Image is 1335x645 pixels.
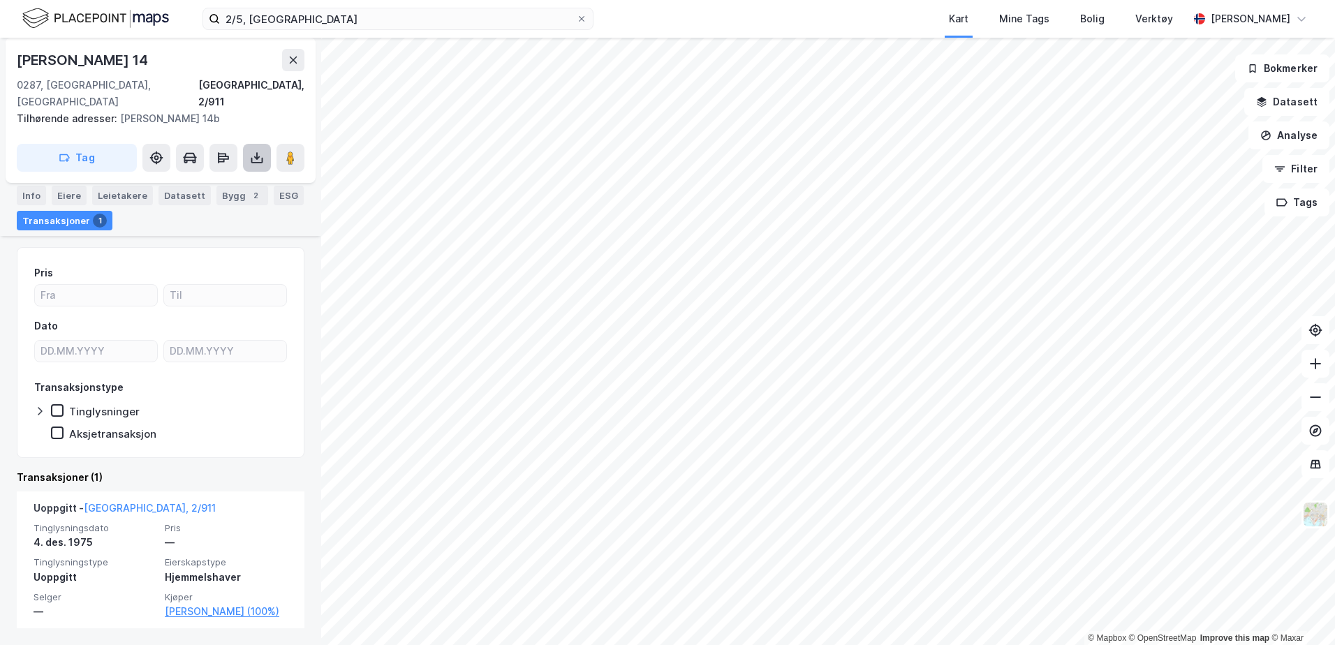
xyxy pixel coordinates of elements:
div: Kontrollprogram for chat [1265,578,1335,645]
a: [GEOGRAPHIC_DATA], 2/911 [84,502,216,514]
div: [PERSON_NAME] 14 [17,49,151,71]
div: Info [17,186,46,205]
input: DD.MM.YYYY [35,341,157,362]
span: Eierskapstype [165,556,288,568]
div: Datasett [158,186,211,205]
div: 2 [249,188,263,202]
button: Tags [1264,188,1329,216]
div: Hjemmelshaver [165,569,288,586]
span: Selger [34,591,156,603]
div: Bygg [216,186,268,205]
div: Eiere [52,186,87,205]
div: 0287, [GEOGRAPHIC_DATA], [GEOGRAPHIC_DATA] [17,77,198,110]
span: Tilhørende adresser: [17,112,120,124]
div: Dato [34,318,58,334]
div: 1 [93,214,107,228]
span: Pris [165,522,288,534]
div: Pris [34,265,53,281]
div: — [165,534,288,551]
div: [PERSON_NAME] [1211,10,1290,27]
div: Uoppgitt - [34,500,216,522]
a: Improve this map [1200,633,1269,643]
img: Z [1302,501,1329,528]
input: Søk på adresse, matrikkel, gårdeiere, leietakere eller personer [220,8,576,29]
div: Kart [949,10,968,27]
div: Leietakere [92,186,153,205]
div: 4. des. 1975 [34,534,156,551]
a: OpenStreetMap [1129,633,1197,643]
input: Fra [35,285,157,306]
div: [GEOGRAPHIC_DATA], 2/911 [198,77,304,110]
a: [PERSON_NAME] (100%) [165,603,288,620]
input: Til [164,285,286,306]
div: Uoppgitt [34,569,156,586]
div: ESG [274,186,304,205]
span: Kjøper [165,591,288,603]
div: Transaksjoner [17,211,112,230]
a: Mapbox [1088,633,1126,643]
button: Tag [17,144,137,172]
div: — [34,603,156,620]
div: Aksjetransaksjon [69,427,156,440]
div: Tinglysninger [69,405,140,418]
div: Transaksjoner (1) [17,469,304,486]
button: Filter [1262,155,1329,183]
input: DD.MM.YYYY [164,341,286,362]
img: logo.f888ab2527a4732fd821a326f86c7f29.svg [22,6,169,31]
button: Datasett [1244,88,1329,116]
div: Mine Tags [999,10,1049,27]
button: Analyse [1248,121,1329,149]
button: Bokmerker [1235,54,1329,82]
div: Bolig [1080,10,1105,27]
iframe: Chat Widget [1265,578,1335,645]
div: Transaksjonstype [34,379,124,396]
span: Tinglysningsdato [34,522,156,534]
div: [PERSON_NAME] 14b [17,110,293,127]
span: Tinglysningstype [34,556,156,568]
div: Verktøy [1135,10,1173,27]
